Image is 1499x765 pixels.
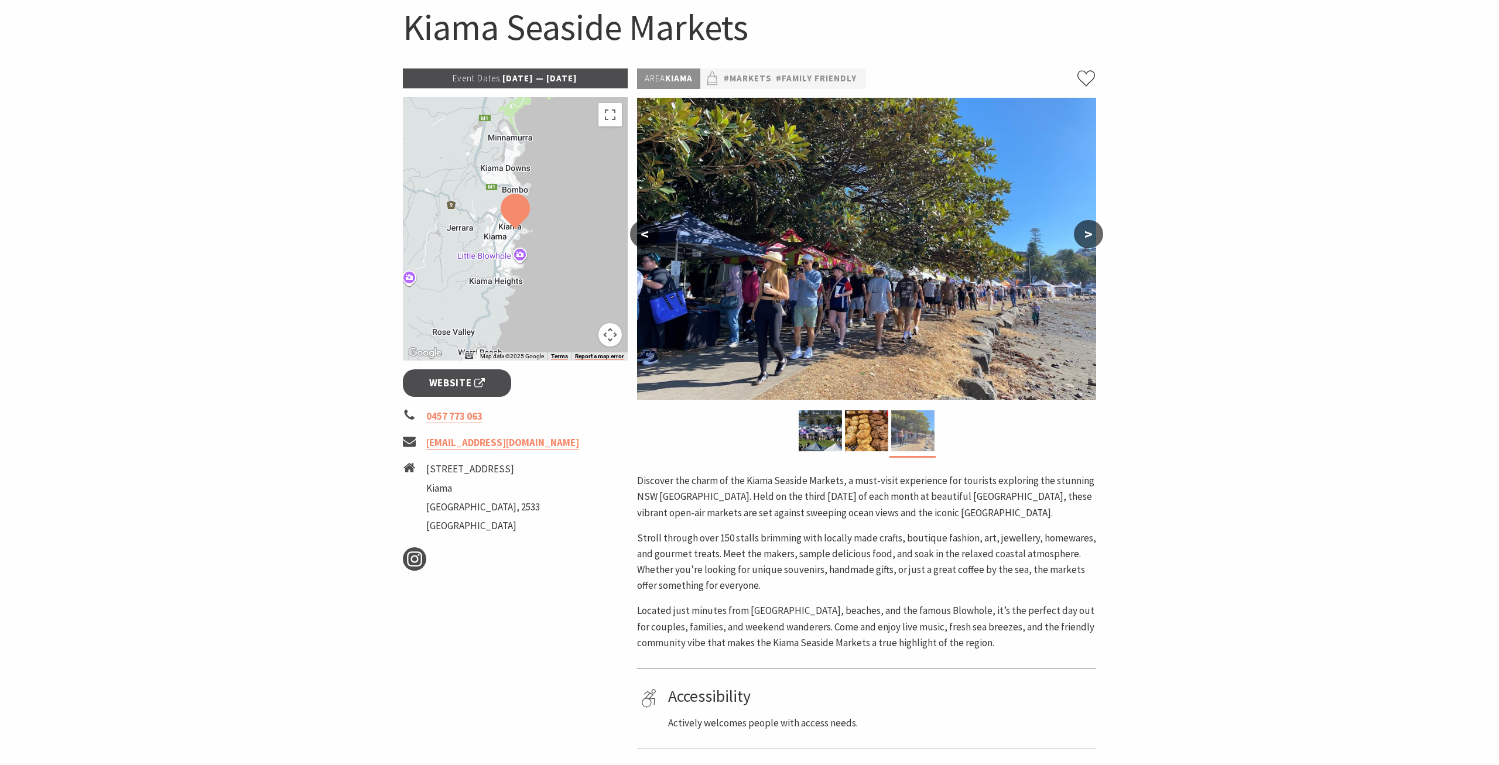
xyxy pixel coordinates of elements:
[429,375,485,391] span: Website
[426,436,579,450] a: [EMAIL_ADDRESS][DOMAIN_NAME]
[668,687,1092,706] h4: Accessibility
[598,103,622,126] button: Toggle fullscreen view
[668,715,1092,731] p: Actively welcomes people with access needs.
[891,410,935,451] img: market photo
[406,345,444,361] a: Open this area in Google Maps (opens a new window)
[403,4,1096,51] h1: Kiama Seaside Markets
[1074,220,1103,248] button: >
[637,98,1096,400] img: market photo
[426,410,482,423] a: 0457 773 063
[845,410,888,451] img: Market ptoduce
[426,499,540,515] li: [GEOGRAPHIC_DATA], 2533
[637,603,1096,651] p: Located just minutes from [GEOGRAPHIC_DATA], beaches, and the famous Blowhole, it’s the perfect d...
[575,353,624,360] a: Report a map error
[426,518,540,534] li: [GEOGRAPHIC_DATA]
[426,461,540,477] li: [STREET_ADDRESS]
[403,369,511,397] a: Website
[465,352,473,361] button: Keyboard shortcuts
[637,68,700,89] p: Kiama
[551,353,568,360] a: Terms (opens in new tab)
[645,73,665,84] span: Area
[480,353,544,359] span: Map data ©2025 Google
[406,345,444,361] img: Google
[637,473,1096,521] p: Discover the charm of the Kiama Seaside Markets, a must-visit experience for tourists exploring t...
[630,220,659,248] button: <
[403,68,628,88] p: [DATE] — [DATE]
[637,530,1096,594] p: Stroll through over 150 stalls brimming with locally made crafts, boutique fashion, art, jeweller...
[776,71,857,86] a: #Family Friendly
[453,73,502,84] span: Event Dates:
[598,323,622,347] button: Map camera controls
[799,410,842,451] img: Kiama Seaside Market
[724,71,772,86] a: #Markets
[426,481,540,496] li: Kiama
